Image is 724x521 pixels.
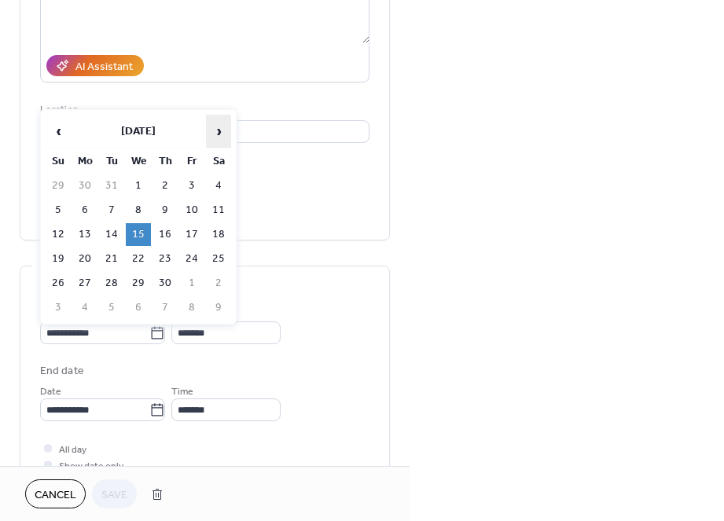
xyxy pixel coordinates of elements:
th: Mo [72,150,97,173]
th: Th [153,150,178,173]
td: 1 [179,272,204,295]
span: All day [59,442,86,458]
th: Tu [99,150,124,173]
td: 24 [179,248,204,270]
button: Cancel [25,479,86,508]
td: 31 [99,174,124,197]
td: 1 [126,174,151,197]
span: Date [40,383,61,400]
td: 3 [179,174,204,197]
td: 18 [206,223,231,246]
th: Su [46,150,71,173]
td: 6 [72,199,97,222]
td: 8 [126,199,151,222]
div: Location [40,101,366,118]
div: End date [40,363,84,380]
td: 5 [99,296,124,319]
td: 15 [126,223,151,246]
td: 10 [179,199,204,222]
td: 4 [72,296,97,319]
td: 29 [46,174,71,197]
td: 2 [153,174,178,197]
td: 29 [126,272,151,295]
span: Cancel [35,487,76,504]
button: AI Assistant [46,55,144,76]
th: [DATE] [72,115,204,149]
td: 14 [99,223,124,246]
td: 19 [46,248,71,270]
td: 21 [99,248,124,270]
th: Sa [206,150,231,173]
td: 7 [153,296,178,319]
td: 28 [99,272,124,295]
span: Show date only [59,458,123,475]
td: 9 [153,199,178,222]
td: 22 [126,248,151,270]
span: ‹ [46,116,70,147]
td: 8 [179,296,204,319]
div: AI Assistant [75,59,133,75]
th: Fr [179,150,204,173]
td: 3 [46,296,71,319]
td: 23 [153,248,178,270]
td: 16 [153,223,178,246]
td: 4 [206,174,231,197]
td: 5 [46,199,71,222]
td: 12 [46,223,71,246]
span: › [207,116,230,147]
td: 30 [153,272,178,295]
td: 20 [72,248,97,270]
td: 9 [206,296,231,319]
td: 6 [126,296,151,319]
td: 7 [99,199,124,222]
th: We [126,150,151,173]
td: 27 [72,272,97,295]
span: Time [171,383,193,400]
td: 11 [206,199,231,222]
td: 26 [46,272,71,295]
td: 2 [206,272,231,295]
td: 17 [179,223,204,246]
td: 30 [72,174,97,197]
td: 13 [72,223,97,246]
td: 25 [206,248,231,270]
